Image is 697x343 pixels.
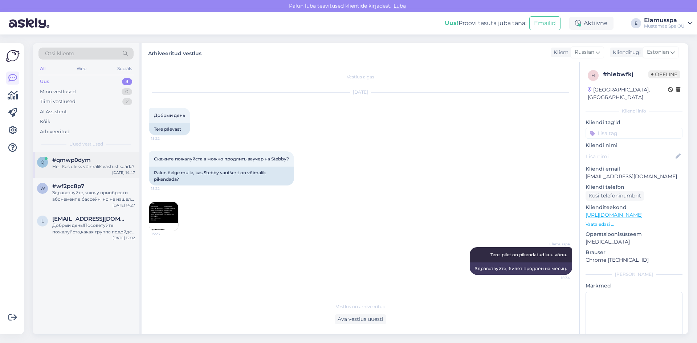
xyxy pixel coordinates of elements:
[586,119,682,126] p: Kliendi tag'id
[644,17,685,23] div: Elamusspa
[470,262,572,275] div: Здравствуйте, билет продлен на месяц.
[154,156,289,162] span: Скажите пожалуйста а можно продлить ваучер на Stebby?
[586,142,682,149] p: Kliendi nimi
[631,18,641,28] div: E
[603,70,648,79] div: # hlebwfkj
[610,49,641,56] div: Klienditugi
[551,49,568,56] div: Klient
[38,64,47,73] div: All
[40,185,45,191] span: w
[586,152,674,160] input: Lisa nimi
[6,49,20,63] img: Askly Logo
[40,108,67,115] div: AI Assistent
[52,163,135,170] div: Hei. Kas oleks võimalik vastust saada?
[336,303,386,310] span: Vestlus on arhiveeritud
[644,23,685,29] div: Mustamäe Spa OÜ
[41,218,44,224] span: l
[40,88,76,95] div: Minu vestlused
[149,123,190,135] div: Tere päevast
[52,216,128,222] span: ljuem@hotmail.com
[586,108,682,114] div: Kliendi info
[445,19,526,28] div: Proovi tasuta juba täna:
[40,98,76,105] div: Tiimi vestlused
[122,88,132,95] div: 0
[52,189,135,203] div: Здравствуйте, я хочу приобрести абонемент в бассейн, но не нашел на сайте правил для посетителей,...
[586,191,644,201] div: Küsi telefoninumbrit
[586,230,682,238] p: Operatsioonisüsteem
[122,98,132,105] div: 2
[586,282,682,290] p: Märkmed
[45,50,74,57] span: Otsi kliente
[586,212,643,218] a: [URL][DOMAIN_NAME]
[586,256,682,264] p: Chrome [TECHNICAL_ID]
[586,128,682,139] input: Lisa tag
[52,222,135,235] div: Добрый день!Посоветуйте пожалуйста,какая группа подойдёт ,артроз 3 степени для суставов.Плавать н...
[149,74,572,80] div: Vestlus algas
[40,118,50,125] div: Kõik
[490,252,567,257] span: Tere, pilet on pikendatud kuu võrra.
[648,70,680,78] span: Offline
[586,204,682,211] p: Klienditeekond
[445,20,458,26] b: Uus!
[113,235,135,241] div: [DATE] 12:02
[40,78,49,85] div: Uus
[40,128,70,135] div: Arhiveeritud
[149,167,294,185] div: Palun öelge mulle, kas Stebby vautšerit on võimalik pikendada?
[543,275,570,281] span: 15:34
[591,73,595,78] span: h
[586,173,682,180] p: [EMAIL_ADDRESS][DOMAIN_NAME]
[151,231,179,237] span: 15:23
[588,86,668,101] div: [GEOGRAPHIC_DATA], [GEOGRAPHIC_DATA]
[52,183,84,189] span: #wf2pc8p7
[116,64,134,73] div: Socials
[529,16,561,30] button: Emailid
[75,64,88,73] div: Web
[647,48,669,56] span: Estonian
[69,141,103,147] span: Uued vestlused
[149,202,178,231] img: Attachment
[586,221,682,228] p: Vaata edasi ...
[151,136,178,141] span: 15:22
[575,48,594,56] span: Russian
[151,186,178,191] span: 15:22
[149,89,572,95] div: [DATE]
[112,170,135,175] div: [DATE] 14:47
[335,314,386,324] div: Ava vestlus uuesti
[41,159,44,165] span: q
[644,17,693,29] a: ElamusspaMustamäe Spa OÜ
[154,113,185,118] span: Добрый день
[569,17,614,30] div: Aktiivne
[391,3,408,9] span: Luba
[52,157,91,163] span: #qmwp0dym
[586,249,682,256] p: Brauser
[586,165,682,173] p: Kliendi email
[586,271,682,278] div: [PERSON_NAME]
[122,78,132,85] div: 3
[586,183,682,191] p: Kliendi telefon
[586,238,682,246] p: [MEDICAL_DATA]
[148,48,201,57] label: Arhiveeritud vestlus
[113,203,135,208] div: [DATE] 14:27
[543,241,570,247] span: Elamusspa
